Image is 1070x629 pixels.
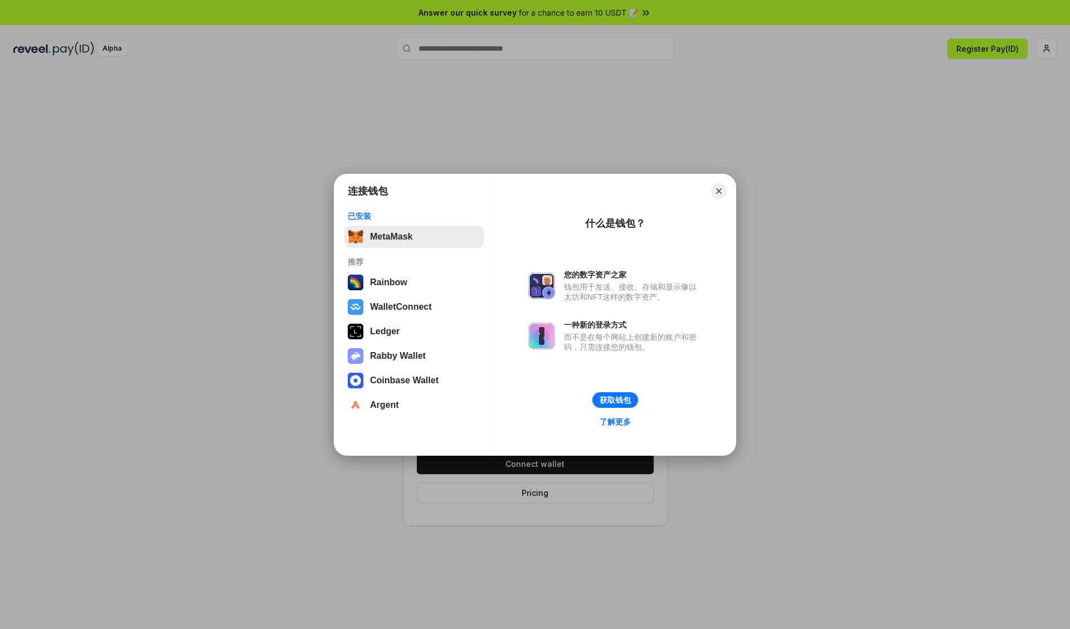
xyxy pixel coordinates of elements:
[370,232,412,242] div: MetaMask
[344,296,484,318] button: WalletConnect
[348,299,363,315] img: svg+xml,%3Csvg%20width%3D%2228%22%20height%3D%2228%22%20viewBox%3D%220%200%2028%2028%22%20fill%3D...
[370,326,400,337] div: Ledger
[344,320,484,343] button: Ledger
[348,373,363,388] img: svg+xml,%3Csvg%20width%3D%2228%22%20height%3D%2228%22%20viewBox%3D%220%200%2028%2028%22%20fill%3D...
[348,348,363,364] img: svg+xml,%3Csvg%20xmlns%3D%22http%3A%2F%2Fwww.w3.org%2F2000%2Fsvg%22%20fill%3D%22none%22%20viewBox...
[344,226,484,248] button: MetaMask
[528,323,555,349] img: svg+xml,%3Csvg%20xmlns%3D%22http%3A%2F%2Fwww.w3.org%2F2000%2Fsvg%22%20fill%3D%22none%22%20viewBox...
[370,277,407,287] div: Rainbow
[711,183,727,199] button: Close
[528,272,555,299] img: svg+xml,%3Csvg%20xmlns%3D%22http%3A%2F%2Fwww.w3.org%2F2000%2Fsvg%22%20fill%3D%22none%22%20viewBox...
[564,332,702,352] div: 而不是在每个网站上创建新的账户和密码，只需连接您的钱包。
[564,270,702,280] div: 您的数字资产之家
[564,320,702,330] div: 一种新的登录方式
[593,415,638,429] a: 了解更多
[600,417,631,427] div: 了解更多
[344,271,484,294] button: Rainbow
[370,400,399,410] div: Argent
[564,282,702,302] div: 钱包用于发送、接收、存储和显示像以太坊和NFT这样的数字资产。
[348,184,388,198] h1: 连接钱包
[348,324,363,339] img: svg+xml,%3Csvg%20xmlns%3D%22http%3A%2F%2Fwww.w3.org%2F2000%2Fsvg%22%20width%3D%2228%22%20height%3...
[370,302,432,312] div: WalletConnect
[344,394,484,416] button: Argent
[592,392,638,408] button: 获取钱包
[370,351,426,361] div: Rabby Wallet
[370,376,439,386] div: Coinbase Wallet
[348,229,363,245] img: svg+xml,%3Csvg%20fill%3D%22none%22%20height%3D%2233%22%20viewBox%3D%220%200%2035%2033%22%20width%...
[348,397,363,413] img: svg+xml,%3Csvg%20width%3D%2228%22%20height%3D%2228%22%20viewBox%3D%220%200%2028%2028%22%20fill%3D...
[344,345,484,367] button: Rabby Wallet
[600,395,631,405] div: 获取钱包
[348,211,481,221] div: 已安装
[344,369,484,392] button: Coinbase Wallet
[348,275,363,290] img: svg+xml,%3Csvg%20width%3D%22120%22%20height%3D%22120%22%20viewBox%3D%220%200%20120%20120%22%20fil...
[585,217,645,230] div: 什么是钱包？
[348,257,481,267] div: 推荐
